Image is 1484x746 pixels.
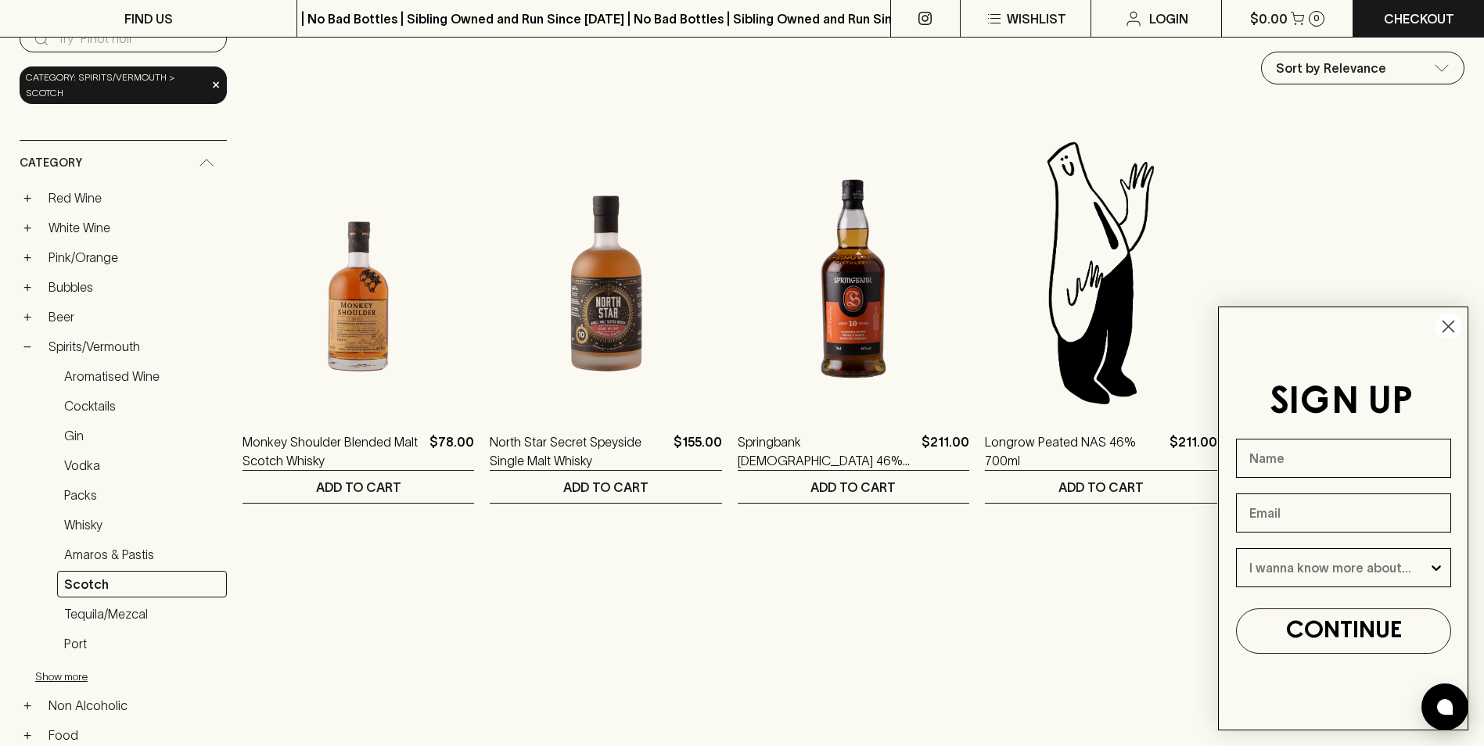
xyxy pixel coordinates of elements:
[57,511,227,538] a: Whisky
[1149,9,1188,28] p: Login
[243,471,474,503] button: ADD TO CART
[985,135,1216,409] img: Blackhearts & Sparrows Man
[20,190,35,206] button: +
[1236,608,1451,654] button: CONTINUE
[57,571,227,597] a: Scotch
[316,478,401,497] p: ADD TO CART
[243,432,423,470] a: Monkey Shoulder Blended Malt Scotch Whisky
[57,452,227,479] a: Vodka
[563,478,649,497] p: ADD TO CART
[57,27,214,52] input: Try “Pinot noir”
[20,220,35,235] button: +
[674,432,722,470] p: $155.00
[1270,385,1413,421] span: SIGN UP
[738,471,969,503] button: ADD TO CART
[20,309,35,325] button: +
[211,77,221,93] span: ×
[429,432,474,470] p: $78.00
[57,393,227,419] a: Cocktails
[20,698,35,713] button: +
[490,471,721,503] button: ADD TO CART
[810,478,896,497] p: ADD TO CART
[124,9,173,28] p: FIND US
[57,630,227,657] a: Port
[20,727,35,743] button: +
[41,333,227,360] a: Spirits/Vermouth
[57,482,227,508] a: Packs
[490,135,721,409] img: North Star Secret Speyside Single Malt Whisky
[985,432,1162,470] a: Longrow Peated NAS 46% 700ml
[41,303,227,330] a: Beer
[1262,52,1464,84] div: Sort by Relevance
[20,153,82,173] span: Category
[1236,493,1451,533] input: Email
[1202,291,1484,746] div: FLYOUT Form
[57,363,227,389] a: Aromatised Wine
[35,660,240,692] button: Show more
[41,214,227,241] a: White Wine
[922,432,969,470] p: $211.00
[738,432,915,470] a: Springbank [DEMOGRAPHIC_DATA] 46% 700ml
[41,244,227,271] a: Pink/Orange
[26,70,207,101] span: Category: spirits/vermouth > scotch
[41,692,227,719] a: Non Alcoholic
[490,432,667,470] a: North Star Secret Speyside Single Malt Whisky
[1435,313,1462,340] button: Close dialog
[20,339,35,354] button: −
[1058,478,1144,497] p: ADD TO CART
[1007,9,1066,28] p: Wishlist
[1249,549,1428,586] input: I wanna know more about...
[1236,439,1451,478] input: Name
[41,185,227,211] a: Red Wine
[1250,9,1288,28] p: $0.00
[57,601,227,627] a: Tequila/Mezcal
[1170,432,1217,470] p: $211.00
[20,249,35,265] button: +
[1384,9,1454,28] p: Checkout
[1428,549,1444,586] button: Show Options
[57,422,227,449] a: Gin
[1276,59,1386,77] p: Sort by Relevance
[243,523,1464,554] nav: pagination navigation
[738,135,969,409] img: Springbank 10yo 46% 700ml
[1313,14,1320,23] p: 0
[41,274,227,300] a: Bubbles
[985,471,1216,503] button: ADD TO CART
[57,541,227,568] a: Amaros & Pastis
[20,279,35,295] button: +
[20,141,227,185] div: Category
[243,135,474,409] img: Monkey Shoulder Blended Malt Scotch Whisky
[1437,699,1453,715] img: bubble-icon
